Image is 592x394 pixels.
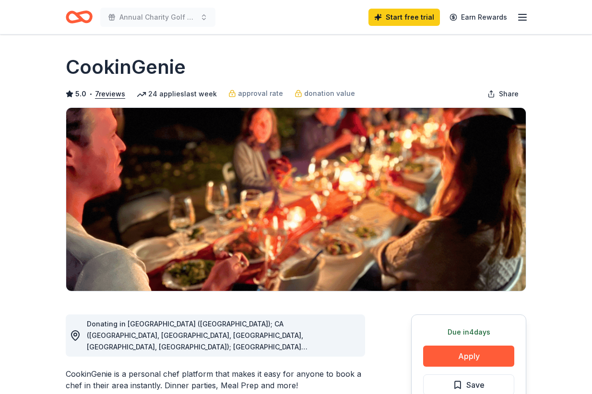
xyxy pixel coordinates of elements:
[238,88,283,99] span: approval rate
[66,6,93,28] a: Home
[423,346,514,367] button: Apply
[368,9,440,26] a: Start free trial
[304,88,355,99] span: donation value
[89,90,93,98] span: •
[66,54,186,81] h1: CookinGenie
[228,88,283,99] a: approval rate
[466,379,485,391] span: Save
[66,368,365,391] div: CookinGenie is a personal chef platform that makes it easy for anyone to book a chef in their are...
[444,9,513,26] a: Earn Rewards
[423,326,514,338] div: Due in 4 days
[480,84,526,104] button: Share
[499,88,519,100] span: Share
[137,88,217,100] div: 24 applies last week
[75,88,86,100] span: 5.0
[66,108,526,291] img: Image for CookinGenie
[100,8,215,27] button: Annual Charity Golf Tournament
[119,12,196,23] span: Annual Charity Golf Tournament
[295,88,355,99] a: donation value
[95,88,125,100] button: 7reviews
